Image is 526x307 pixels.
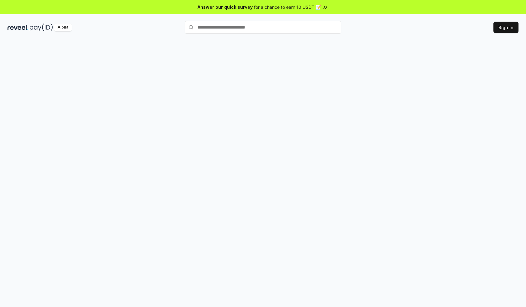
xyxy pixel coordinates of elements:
[254,4,321,10] span: for a chance to earn 10 USDT 📝
[8,24,28,31] img: reveel_dark
[493,22,518,33] button: Sign In
[54,24,72,31] div: Alpha
[198,4,253,10] span: Answer our quick survey
[30,24,53,31] img: pay_id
